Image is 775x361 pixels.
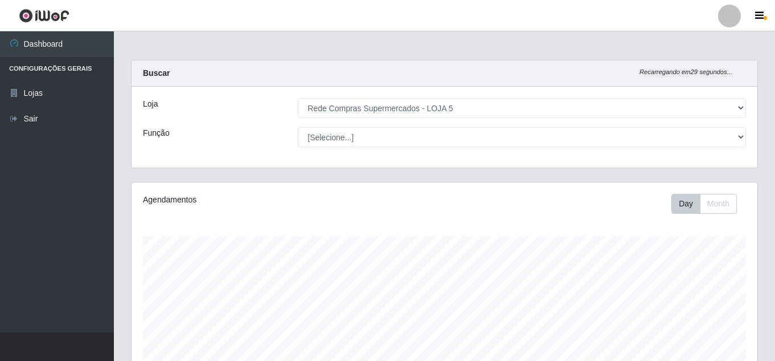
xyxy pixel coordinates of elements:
[671,194,700,214] button: Day
[143,127,170,139] label: Função
[19,9,69,23] img: CoreUI Logo
[143,68,170,78] strong: Buscar
[143,98,158,110] label: Loja
[671,194,737,214] div: First group
[143,194,384,206] div: Agendamentos
[671,194,746,214] div: Toolbar with button groups
[700,194,737,214] button: Month
[639,68,732,75] i: Recarregando em 29 segundos...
